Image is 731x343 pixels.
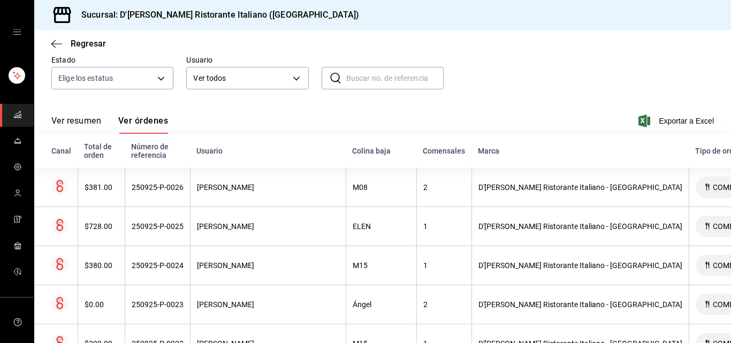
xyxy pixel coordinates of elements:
font: Ángel [353,300,371,309]
font: D'[PERSON_NAME] Ristorante Italiano - [GEOGRAPHIC_DATA] [478,261,682,270]
font: 2 [423,300,428,309]
font: 250925-P-0023 [132,300,184,309]
font: Ver órdenes [118,116,168,126]
font: $380.00 [85,261,112,270]
font: Exportar a Excel [659,117,714,125]
font: $728.00 [85,222,112,231]
font: Estado [51,56,75,64]
font: 1 [423,261,428,270]
font: Colina baja [352,147,391,155]
font: [PERSON_NAME] [197,261,254,270]
div: pestañas de navegación [51,115,168,134]
font: 250925-P-0026 [132,183,184,192]
font: D'[PERSON_NAME] Ristorante Italiano - [GEOGRAPHIC_DATA] [478,300,682,309]
font: [PERSON_NAME] [197,183,254,192]
font: ELEN [353,222,371,231]
font: 1 [423,222,428,231]
button: Exportar a Excel [641,115,714,127]
font: [PERSON_NAME] [197,300,254,309]
font: M08 [353,183,368,192]
font: Canal [51,147,71,155]
font: 2 [423,183,428,192]
font: Total de orden [84,142,112,159]
font: [PERSON_NAME] [197,222,254,231]
font: Número de referencia [131,142,169,159]
font: Ver resumen [51,116,101,126]
button: open drawer [13,28,21,36]
font: Elige los estatus [58,74,113,82]
button: Regresar [51,39,106,49]
font: Ver todos [193,74,226,82]
font: $381.00 [85,183,112,192]
font: M15 [353,261,368,270]
font: $0.00 [85,300,104,309]
font: Sucursal: D'[PERSON_NAME] Ristorante Italiano ([GEOGRAPHIC_DATA]) [81,10,360,20]
font: D'[PERSON_NAME] Ristorante Italiano - [GEOGRAPHIC_DATA] [478,183,682,192]
font: 250925-P-0024 [132,261,184,270]
font: Regresar [71,39,106,49]
font: 250925-P-0025 [132,222,184,231]
font: Usuario [186,56,212,64]
input: Buscar no. de referencia [346,67,444,89]
font: Marca [478,147,499,155]
font: D'[PERSON_NAME] Ristorante Italiano - [GEOGRAPHIC_DATA] [478,222,682,231]
font: Comensales [423,147,465,155]
font: Usuario [196,147,223,155]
